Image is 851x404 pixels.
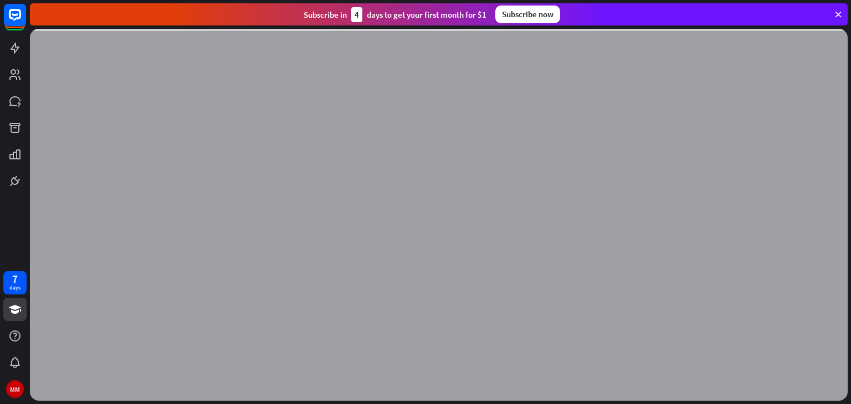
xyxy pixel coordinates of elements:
div: MM [6,380,24,398]
div: 4 [351,7,362,22]
div: 7 [12,274,18,284]
div: Subscribe in days to get your first month for $1 [304,7,486,22]
div: Subscribe now [495,6,560,23]
a: 7 days [3,271,27,294]
div: days [9,284,20,292]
